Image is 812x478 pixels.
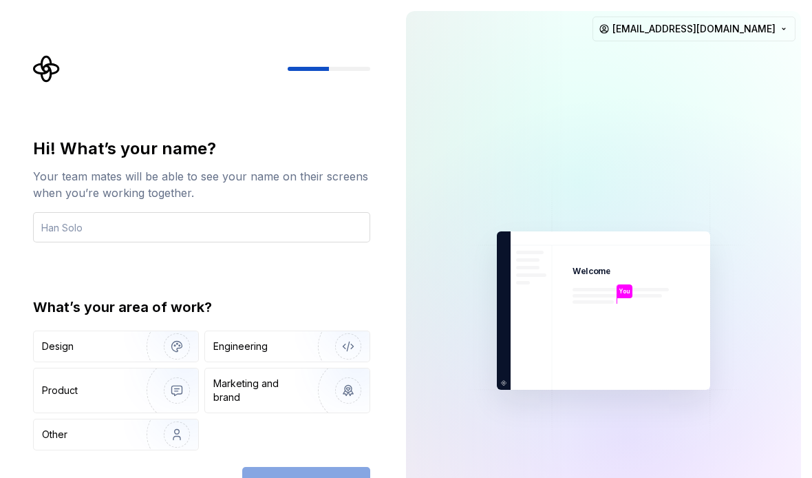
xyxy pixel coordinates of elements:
[42,340,74,353] div: Design
[612,22,776,36] span: [EMAIL_ADDRESS][DOMAIN_NAME]
[33,138,370,160] div: Hi! What’s your name?
[33,212,370,242] input: Han Solo
[33,55,61,83] svg: Supernova Logo
[213,377,306,404] div: Marketing and brand
[213,340,268,353] div: Engineering
[42,428,67,441] div: Other
[573,266,610,277] p: Welcome
[33,168,370,201] div: Your team mates will be able to see your name on their screens when you’re working together.
[619,287,630,295] p: You
[592,17,795,41] button: [EMAIL_ADDRESS][DOMAIN_NAME]
[42,384,78,397] div: Product
[33,298,370,317] div: What’s your area of work?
